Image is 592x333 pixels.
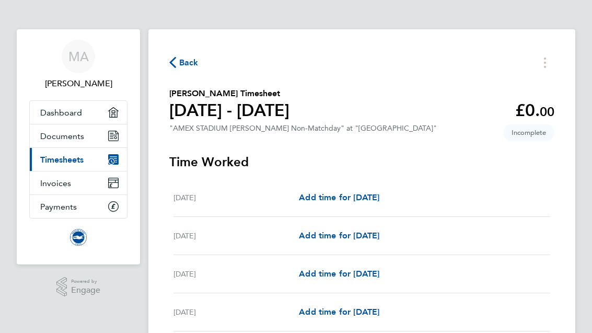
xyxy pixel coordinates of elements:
a: Go to home page [29,229,127,246]
span: Add time for [DATE] [299,307,379,317]
span: Add time for [DATE] [299,269,379,279]
span: Dashboard [40,108,82,118]
span: Documents [40,131,84,141]
nav: Main navigation [17,29,140,265]
span: MA [68,50,89,63]
div: [DATE] [173,229,299,242]
span: Payments [40,202,77,212]
h2: [PERSON_NAME] Timesheet [169,87,289,100]
span: Engage [71,286,100,295]
button: Timesheets Menu [536,54,554,71]
div: "AMEX STADIUM [PERSON_NAME] Non-Matchday" at "[GEOGRAPHIC_DATA]" [169,124,437,133]
h3: Time Worked [169,154,554,170]
a: Invoices [30,171,127,194]
span: Invoices [40,178,71,188]
a: Add time for [DATE] [299,306,379,318]
a: Add time for [DATE] [299,229,379,242]
span: Maureen Atkins [29,77,127,90]
a: Documents [30,124,127,147]
span: Back [179,56,199,69]
a: MA[PERSON_NAME] [29,40,127,90]
a: Timesheets [30,148,127,171]
span: 00 [540,104,554,119]
h1: [DATE] - [DATE] [169,100,289,121]
span: Timesheets [40,155,84,165]
button: Back [169,56,199,69]
div: [DATE] [173,268,299,280]
span: Add time for [DATE] [299,192,379,202]
a: Payments [30,195,127,218]
a: Add time for [DATE] [299,268,379,280]
a: Add time for [DATE] [299,191,379,204]
span: This timesheet is Incomplete. [503,124,554,141]
a: Dashboard [30,101,127,124]
div: [DATE] [173,306,299,318]
span: Powered by [71,277,100,286]
a: Powered byEngage [56,277,101,297]
span: Add time for [DATE] [299,231,379,240]
div: [DATE] [173,191,299,204]
app-decimal: £0. [515,100,554,120]
img: brightonandhovealbion-logo-retina.png [70,229,87,246]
